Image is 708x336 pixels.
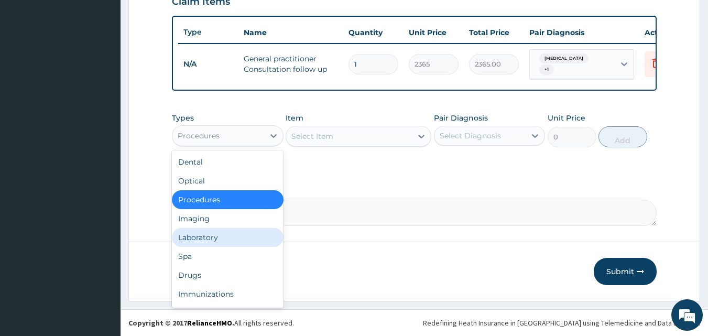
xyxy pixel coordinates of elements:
[172,153,284,171] div: Dental
[639,22,692,43] th: Actions
[172,247,284,266] div: Spa
[178,55,238,74] td: N/A
[524,22,639,43] th: Pair Diagnosis
[172,171,284,190] div: Optical
[187,318,232,328] a: RelianceHMO
[19,52,42,79] img: d_794563401_company_1708531726252_794563401
[539,64,554,75] span: + 1
[172,285,284,304] div: Immunizations
[404,22,464,43] th: Unit Price
[434,113,488,123] label: Pair Diagnosis
[172,5,197,30] div: Minimize live chat window
[464,22,524,43] th: Total Price
[548,113,585,123] label: Unit Price
[172,190,284,209] div: Procedures
[55,59,176,72] div: Chat with us now
[594,258,657,285] button: Submit
[172,266,284,285] div: Drugs
[172,185,657,194] label: Comment
[121,309,708,336] footer: All rights reserved.
[598,126,647,147] button: Add
[178,23,238,42] th: Type
[5,224,200,261] textarea: Type your message and hit 'Enter'
[172,114,194,123] label: Types
[440,131,501,141] div: Select Diagnosis
[128,318,234,328] strong: Copyright © 2017 .
[286,113,303,123] label: Item
[172,304,284,322] div: Others
[539,53,589,64] span: [MEDICAL_DATA]
[423,318,700,328] div: Redefining Heath Insurance in [GEOGRAPHIC_DATA] using Telemedicine and Data Science!
[291,131,333,142] div: Select Item
[238,22,343,43] th: Name
[172,228,284,247] div: Laboratory
[238,48,343,80] td: General practitioner Consultation follow up
[343,22,404,43] th: Quantity
[178,131,220,141] div: Procedures
[172,209,284,228] div: Imaging
[61,101,145,207] span: We're online!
